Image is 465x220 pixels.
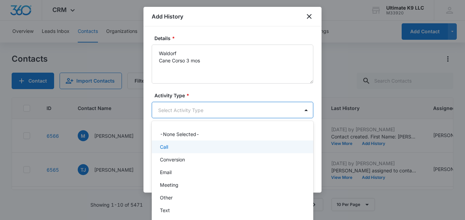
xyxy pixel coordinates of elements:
p: Conversion [160,156,185,163]
p: Text [160,207,170,214]
p: Other [160,194,173,201]
p: -None Selected- [160,131,199,138]
p: Call [160,143,168,150]
p: Email [160,169,172,176]
p: Meeting [160,181,178,188]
